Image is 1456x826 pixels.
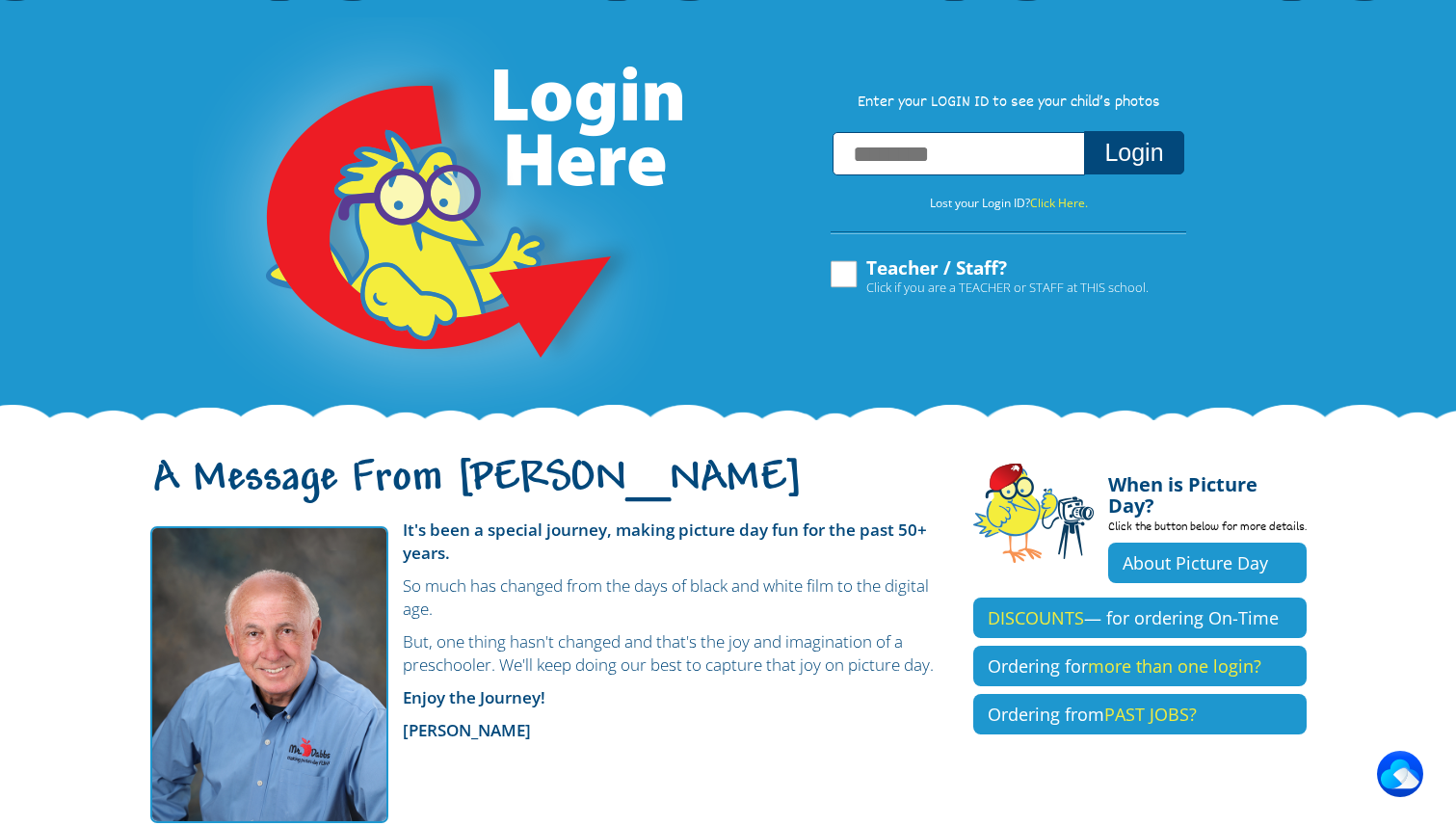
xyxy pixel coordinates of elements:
h4: When is Picture Day? [1108,463,1307,517]
a: Click Here. [1030,195,1088,211]
span: PAST JOBS? [1104,703,1197,726]
a: Ordering fromPAST JOBS? [973,694,1307,734]
p: Enter your LOGIN ID to see your child’s photos [811,93,1206,114]
span: DISCOUNTS [988,606,1084,629]
p: But, one thing hasn't changed and that's the joy and imagination of a preschooler. We'll keep doi... [150,630,944,677]
img: Login Here [193,17,686,422]
span: more than one login? [1088,654,1261,678]
a: About Picture Day [1108,543,1307,583]
a: DISCOUNTS— for ordering On-Time [973,598,1307,638]
p: So much has changed from the days of black and white film to the digital age. [150,574,944,621]
label: Teacher / Staff? [828,258,1149,295]
p: Lost your Login ID? [811,193,1206,214]
strong: [PERSON_NAME] [403,719,531,741]
a: Ordering formore than one login? [973,646,1307,686]
h1: A Message From [PERSON_NAME] [150,470,944,511]
strong: Enjoy the Journey! [403,686,545,708]
button: Login [1084,131,1183,174]
p: Click the button below for more details. [1108,517,1307,543]
img: Mr. Dabbs [150,526,388,823]
span: Click if you are a TEACHER or STAFF at THIS school. [866,278,1149,297]
strong: It's been a special journey, making picture day fun for the past 50+ years. [403,519,927,564]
